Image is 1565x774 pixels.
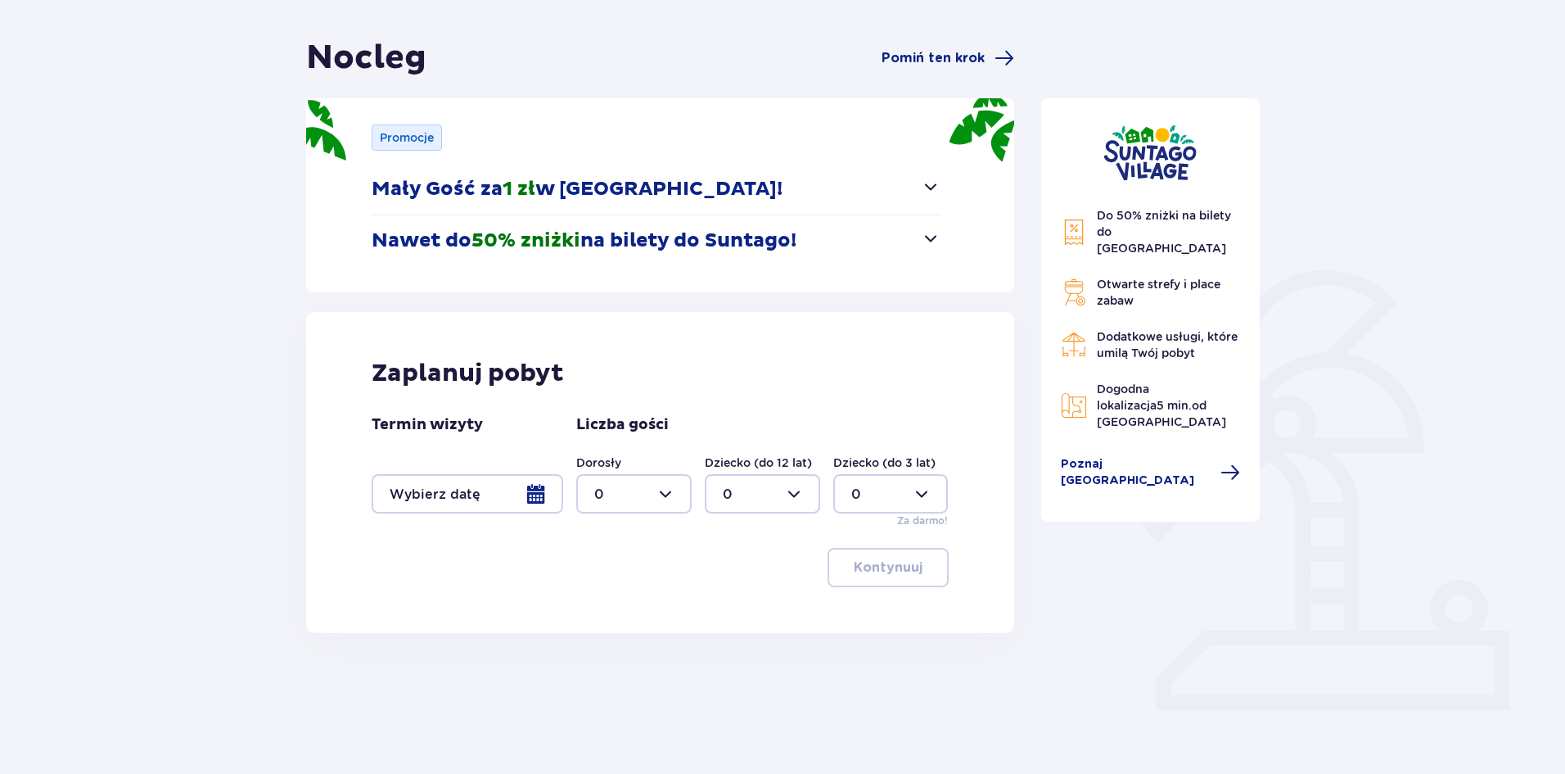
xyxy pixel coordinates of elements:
[1061,456,1241,489] a: Poznaj [GEOGRAPHIC_DATA]
[1097,278,1220,307] span: Otwarte strefy i place zabaw
[503,177,535,201] span: 1 zł
[854,559,922,577] p: Kontynuuj
[471,229,580,253] span: 50% zniżki
[1097,382,1226,428] span: Dogodna lokalizacja od [GEOGRAPHIC_DATA]
[576,455,621,471] label: Dorosły
[1103,124,1197,181] img: Suntago Village
[372,358,564,389] p: Zaplanuj pobyt
[1157,399,1192,412] span: 5 min.
[372,215,940,266] button: Nawet do50% zniżkina bilety do Suntago!
[372,415,483,435] p: Termin wizyty
[705,455,812,471] label: Dziecko (do 12 lat)
[1097,330,1238,360] span: Dodatkowe usługi, które umilą Twój pobyt
[828,548,949,587] button: Kontynuuj
[1061,219,1087,246] img: Discount Icon
[380,129,434,146] p: Promocje
[1061,279,1087,306] img: Grill Icon
[306,38,426,79] h1: Nocleg
[882,48,1014,68] a: Pomiń ten krok
[897,514,948,528] p: Za darmo!
[1097,209,1231,255] span: Do 50% zniżki na bilety do [GEOGRAPHIC_DATA]
[833,455,936,471] label: Dziecko (do 3 lat)
[1061,392,1087,419] img: Map Icon
[372,229,796,253] p: Nawet do na bilety do Suntago!
[372,164,940,215] button: Mały Gość za1 złw [GEOGRAPHIC_DATA]!
[1061,332,1087,358] img: Restaurant Icon
[372,177,782,201] p: Mały Gość za w [GEOGRAPHIC_DATA]!
[882,49,985,67] span: Pomiń ten krok
[1061,456,1211,489] span: Poznaj [GEOGRAPHIC_DATA]
[576,415,669,435] p: Liczba gości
